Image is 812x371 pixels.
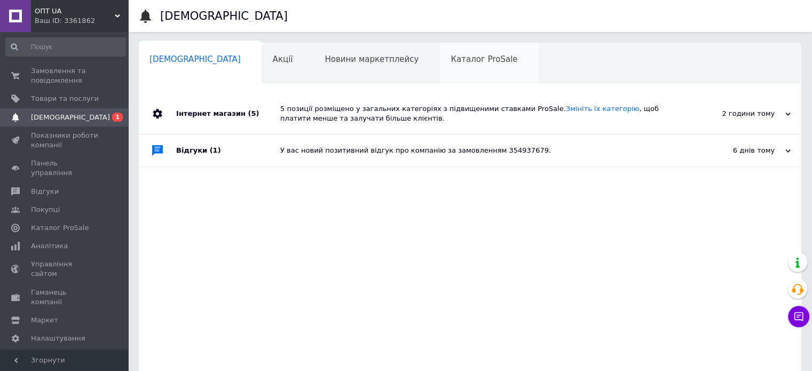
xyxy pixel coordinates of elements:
[31,159,99,178] span: Панель управління
[31,66,99,85] span: Замовлення та повідомлення
[35,6,115,16] span: ОПТ UA
[31,241,68,251] span: Аналітика
[210,146,221,154] span: (1)
[451,54,517,64] span: Каталог ProSale
[160,10,288,22] h1: [DEMOGRAPHIC_DATA]
[31,259,99,279] span: Управління сайтом
[31,131,99,150] span: Показники роботи компанії
[31,113,110,122] span: [DEMOGRAPHIC_DATA]
[280,104,684,123] div: 5 позиції розміщено у загальних категоріях з підвищеними ставками ProSale. , щоб платити менше та...
[31,223,89,233] span: Каталог ProSale
[325,54,419,64] span: Новини маркетплейсу
[35,16,128,26] div: Ваш ID: 3361862
[273,54,293,64] span: Акції
[31,94,99,104] span: Товари та послуги
[31,288,99,307] span: Гаманець компанії
[176,93,280,134] div: Інтернет магазин
[684,146,791,155] div: 6 днів тому
[280,146,684,155] div: У вас новий позитивний відгук про компанію за замовленням 354937679.
[566,105,640,113] a: Змініть їх категорію
[248,109,259,117] span: (5)
[31,205,60,215] span: Покупці
[5,37,126,57] input: Пошук
[31,334,85,343] span: Налаштування
[31,187,59,196] span: Відгуки
[149,54,241,64] span: [DEMOGRAPHIC_DATA]
[112,113,123,122] span: 1
[684,109,791,119] div: 2 години тому
[176,135,280,167] div: Відгуки
[788,306,809,327] button: Чат з покупцем
[31,315,58,325] span: Маркет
